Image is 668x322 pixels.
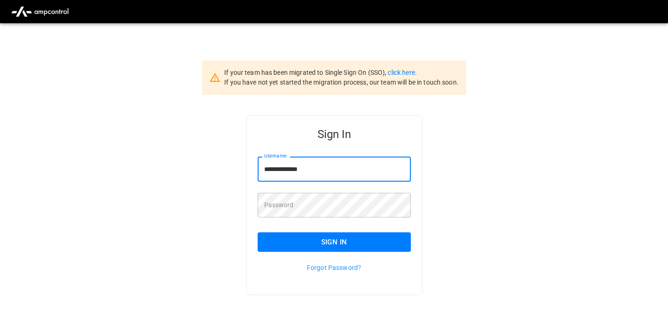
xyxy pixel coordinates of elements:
[224,69,388,76] span: If your team has been migrated to Single Sign On (SSO),
[258,263,411,272] p: Forgot Password?
[258,232,411,252] button: Sign In
[224,79,459,86] span: If you have not yet started the migration process, our team will be in touch soon.
[258,127,411,142] h5: Sign In
[388,69,416,76] a: click here.
[7,3,72,20] img: ampcontrol.io logo
[264,152,286,160] label: Username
